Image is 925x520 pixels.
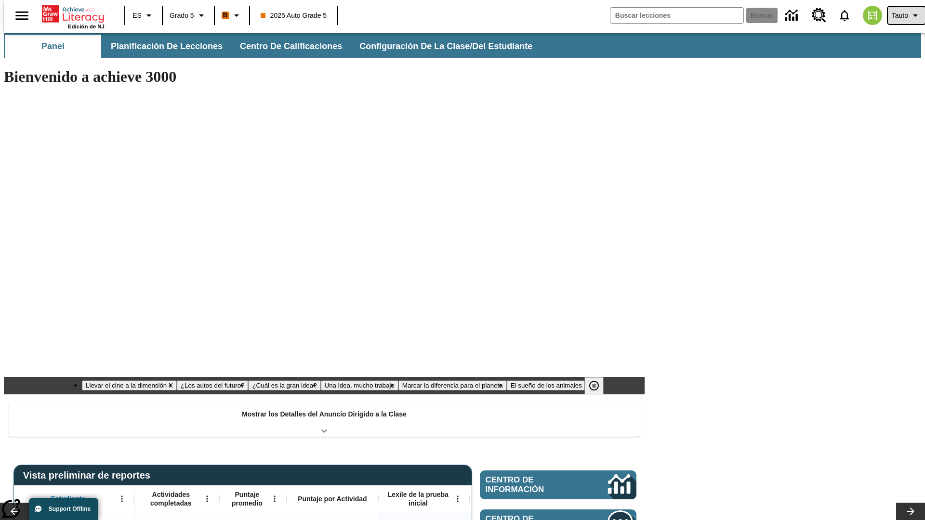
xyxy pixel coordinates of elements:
input: Buscar campo [610,8,743,23]
button: Diapositiva 1 Llevar el cine a la dimensión X [82,380,177,390]
button: Abrir menú [200,492,214,506]
a: Centro de información [480,470,636,499]
div: Portada [42,3,105,29]
p: Mostrar los Detalles del Anuncio Dirigido a la Clase [242,409,407,419]
span: Puntaje promedio [224,490,270,507]
span: Estudiante [51,494,86,503]
button: Abrir menú [115,492,129,506]
a: Portada [42,4,105,24]
button: Panel [5,35,101,58]
span: ES [132,11,142,21]
button: Carrusel de lecciones, seguir [896,503,925,520]
span: Actividades completadas [139,490,203,507]
button: Lenguaje: ES, Selecciona un idioma [128,7,159,24]
span: Planificación de lecciones [111,41,223,52]
span: Tauto [892,11,908,21]
span: Configuración de la clase/del estudiante [359,41,532,52]
span: Centro de información [486,475,576,494]
button: Planificación de lecciones [103,35,230,58]
button: Escoja un nuevo avatar [857,3,888,28]
a: Centro de recursos, Se abrirá en una pestaña nueva. [806,2,832,28]
img: avatar image [863,6,882,25]
button: Support Offline [29,498,98,520]
span: Centro de calificaciones [240,41,342,52]
button: Grado: Grado 5, Elige un grado [166,7,211,24]
button: Boost El color de la clase es anaranjado. Cambiar el color de la clase. [218,7,246,24]
button: Abrir menú [267,492,282,506]
div: Mostrar los Detalles del Anuncio Dirigido a la Clase [9,403,640,437]
button: Centro de calificaciones [232,35,350,58]
span: Vista preliminar de reportes [23,470,155,481]
span: Lexile de la prueba inicial [383,490,453,507]
button: Diapositiva 6 El sueño de los animales [507,380,586,390]
span: B [223,9,228,21]
button: Pausar [584,377,604,394]
button: Abrir menú [450,492,465,506]
span: Puntaje por Actividad [298,494,367,503]
span: Support Offline [49,506,91,512]
button: Diapositiva 3 ¿Cuál es la gran idea? [248,380,320,390]
a: Notificaciones [832,3,857,28]
button: Diapositiva 4 Una idea, mucho trabajo [321,380,398,390]
a: Centro de información [780,2,806,29]
span: Grado 5 [170,11,194,21]
button: Diapositiva 2 ¿Los autos del futuro? [177,380,249,390]
button: Configuración de la clase/del estudiante [352,35,540,58]
span: 2025 Auto Grade 5 [261,11,327,21]
span: Edición de NJ [68,24,105,29]
div: Subbarra de navegación [4,35,541,58]
button: Perfil/Configuración [888,7,925,24]
div: Pausar [584,377,613,394]
h1: Bienvenido a achieve 3000 [4,68,645,86]
span: Panel [41,41,65,52]
div: Subbarra de navegación [4,33,921,58]
button: Diapositiva 5 Marcar la diferencia para el planeta [398,380,507,390]
button: Abrir el menú lateral [8,1,36,30]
